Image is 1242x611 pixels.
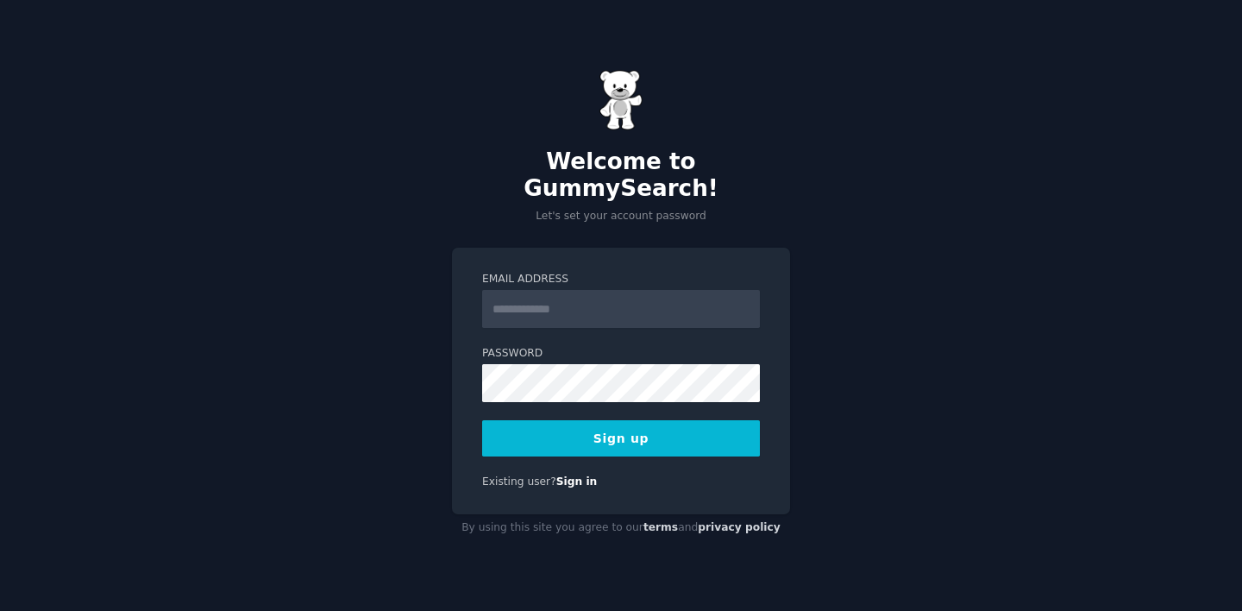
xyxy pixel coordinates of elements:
[698,521,781,533] a: privacy policy
[452,514,790,542] div: By using this site you agree to our and
[452,209,790,224] p: Let's set your account password
[599,70,643,130] img: Gummy Bear
[482,420,760,457] button: Sign up
[452,148,790,203] h2: Welcome to GummySearch!
[643,521,678,533] a: terms
[482,476,556,488] span: Existing user?
[482,272,760,287] label: Email Address
[482,346,760,362] label: Password
[556,476,598,488] a: Sign in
